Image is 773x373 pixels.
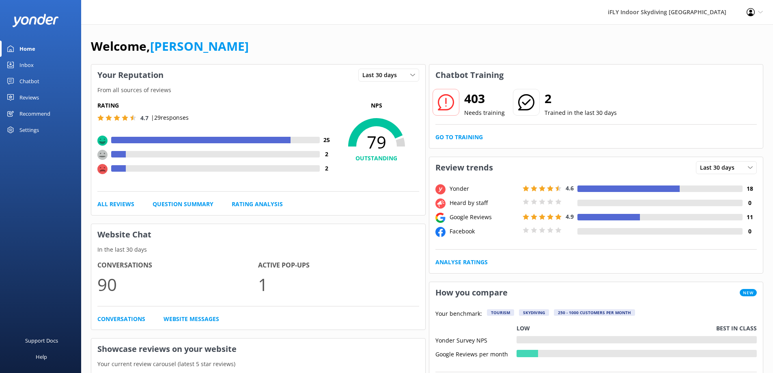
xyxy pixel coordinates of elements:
[362,71,402,80] span: Last 30 days
[91,37,249,56] h1: Welcome,
[19,122,39,138] div: Settings
[12,14,59,27] img: yonder-white-logo.png
[150,38,249,54] a: [PERSON_NAME]
[97,315,145,323] a: Conversations
[164,315,219,323] a: Website Messages
[448,198,521,207] div: Heard by staff
[448,184,521,193] div: Yonder
[743,227,757,236] h4: 0
[232,200,283,209] a: Rating Analysis
[19,106,50,122] div: Recommend
[435,258,488,267] a: Analyse Ratings
[320,136,334,144] h4: 25
[91,245,425,254] p: In the last 30 days
[429,157,499,178] h3: Review trends
[91,224,425,245] h3: Website Chat
[36,349,47,365] div: Help
[545,108,617,117] p: Trained in the last 30 days
[448,227,521,236] div: Facebook
[334,154,419,163] h4: OUTSTANDING
[19,73,39,89] div: Chatbot
[464,89,505,108] h2: 403
[334,101,419,110] p: NPS
[153,200,213,209] a: Question Summary
[435,309,482,319] p: Your benchmark:
[464,108,505,117] p: Needs training
[716,324,757,333] p: Best in class
[97,200,134,209] a: All Reviews
[487,309,514,316] div: Tourism
[545,89,617,108] h2: 2
[519,309,549,316] div: Skydiving
[91,339,425,360] h3: Showcase reviews on your website
[91,65,170,86] h3: Your Reputation
[448,213,521,222] div: Google Reviews
[320,164,334,173] h4: 2
[25,332,58,349] div: Support Docs
[435,336,517,343] div: Yonder Survey NPS
[258,271,419,298] p: 1
[435,133,483,142] a: Go to Training
[19,41,35,57] div: Home
[320,150,334,159] h4: 2
[743,184,757,193] h4: 18
[517,324,530,333] p: Low
[435,350,517,357] div: Google Reviews per month
[429,65,510,86] h3: Chatbot Training
[566,213,574,220] span: 4.9
[334,132,419,152] span: 79
[19,57,34,73] div: Inbox
[97,271,258,298] p: 90
[740,289,757,296] span: New
[554,309,635,316] div: 250 - 1000 customers per month
[743,198,757,207] h4: 0
[151,113,189,122] p: | 29 responses
[91,86,425,95] p: From all sources of reviews
[258,260,419,271] h4: Active Pop-ups
[743,213,757,222] h4: 11
[19,89,39,106] div: Reviews
[429,282,514,303] h3: How you compare
[97,260,258,271] h4: Conversations
[700,163,739,172] span: Last 30 days
[140,114,149,122] span: 4.7
[91,360,425,369] p: Your current review carousel (latest 5 star reviews)
[566,184,574,192] span: 4.6
[97,101,334,110] h5: Rating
